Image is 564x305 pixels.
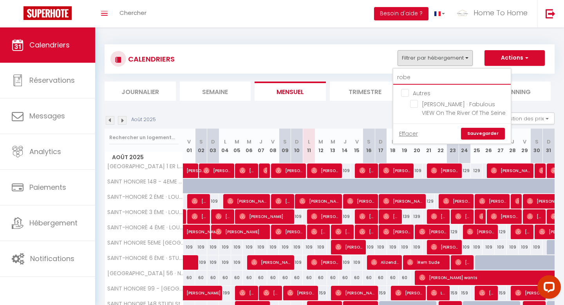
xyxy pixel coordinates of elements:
[363,271,375,285] div: 60
[339,209,351,224] div: 109
[483,240,495,254] div: 109
[227,194,268,209] span: [PERSON_NAME] And [PERSON_NAME] And [PERSON_NAME]
[411,129,423,163] th: 20
[106,286,184,292] span: SAINT HONORE 99 - [GEOGRAPHIC_DATA] | [GEOGRAPHIC_DATA] | Cosy Mood | 4 Guest
[311,255,339,270] span: [PERSON_NAME]
[192,209,208,224] span: [PERSON_NAME]
[275,163,304,178] span: [PERSON_NAME]
[539,163,543,178] span: [PERSON_NAME]
[106,271,184,276] span: [GEOGRAPHIC_DATA] 56 · Nice apartment at the [GEOGRAPHIC_DATA]
[363,129,375,163] th: 16
[395,285,423,300] span: [PERSON_NAME]
[507,240,519,254] div: 109
[375,271,387,285] div: 60
[311,224,327,239] span: [PERSON_NAME]
[515,194,519,209] span: [PERSON_NAME]
[183,129,195,163] th: 01
[459,163,471,178] div: 129
[519,129,531,163] th: 29
[271,138,275,145] abbr: V
[29,182,66,192] span: Paiements
[207,194,219,209] div: 109
[251,255,291,270] span: [PERSON_NAME]
[347,194,375,209] span: [PERSON_NAME]
[375,129,387,163] th: 17
[374,7,428,20] button: Besoin d'aide ?
[471,240,483,254] div: 109
[393,71,511,85] input: Rechercher un logement...
[267,271,279,285] div: 60
[119,9,146,17] span: Chercher
[211,138,215,145] abbr: D
[30,254,74,263] span: Notifications
[327,271,339,285] div: 60
[224,138,226,145] abbr: L
[29,147,61,156] span: Analytics
[315,286,327,300] div: 159
[339,255,351,270] div: 109
[383,209,399,224] span: [PERSON_NAME]
[479,194,507,209] span: [PERSON_NAME]
[291,255,303,270] div: 109
[243,129,255,163] th: 06
[546,9,555,18] img: logout
[379,138,383,145] abbr: D
[447,225,459,239] div: 129
[207,240,219,254] div: 109
[255,82,326,101] li: Mensuel
[303,129,315,163] th: 11
[495,286,507,300] div: 159
[283,138,287,145] abbr: S
[303,271,315,285] div: 60
[308,138,310,145] abbr: L
[106,225,184,231] span: SAINT-HONORÉ 4 ÈME · LOUVRE 4: CHARM & COMFORT - UPPER CLASS SUITE
[235,138,239,145] abbr: M
[467,224,495,239] span: [PERSON_NAME]
[199,138,203,145] abbr: S
[431,285,447,300] span: Lai [PERSON_NAME] [PERSON_NAME] Hung
[335,240,363,254] span: [PERSON_NAME]
[511,138,514,145] abbr: J
[29,75,75,85] span: Réservations
[291,240,303,254] div: 109
[239,209,292,224] span: [PERSON_NAME]
[215,209,231,224] span: [PERSON_NAME]
[411,240,423,254] div: 109
[215,224,268,239] span: [PERSON_NAME]
[311,209,339,224] span: [PERSON_NAME]
[23,6,72,20] img: Super Booking
[29,111,65,121] span: Messages
[439,138,443,145] abbr: V
[359,163,375,178] span: [PERSON_NAME]
[279,240,291,254] div: 109
[330,82,401,101] li: Trimestre
[351,271,363,285] div: 60
[431,240,459,254] span: [PERSON_NAME]
[471,129,483,163] th: 25
[231,129,243,163] th: 05
[106,240,184,246] span: SAINT HONORE 5EME [GEOGRAPHIC_DATA] | [GEOGRAPHIC_DATA]
[331,138,335,145] abbr: M
[231,271,243,285] div: 60
[523,138,526,145] abbr: V
[303,240,315,254] div: 109
[106,194,184,200] span: SAINT-HONORÉ 2 ÈME · LOUVRE 2: STUDIO HAUT STANDING - [GEOGRAPHIC_DATA]
[399,129,411,163] th: 19
[275,194,291,209] span: [PERSON_NAME]
[291,129,303,163] th: 10
[259,138,262,145] abbr: J
[339,129,351,163] th: 14
[343,138,347,145] abbr: J
[187,138,191,145] abbr: V
[195,129,207,163] th: 02
[186,281,240,296] span: [PERSON_NAME]
[367,138,371,145] abbr: S
[335,285,376,300] span: [PERSON_NAME]
[247,138,251,145] abbr: M
[105,152,183,163] span: Août 2025
[423,129,435,163] th: 21
[483,129,495,163] th: 26
[255,271,267,285] div: 60
[219,271,231,285] div: 60
[457,7,468,19] img: ...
